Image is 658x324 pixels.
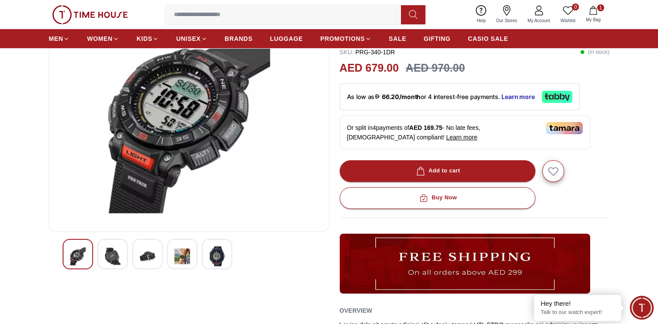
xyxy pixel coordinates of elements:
div: Chat Widget [630,296,654,320]
span: LUGGAGE [270,34,303,43]
img: ... [52,5,128,24]
span: 1 [597,4,604,11]
img: Tamara [546,122,583,134]
span: SALE [389,34,406,43]
span: BRANDS [225,34,253,43]
p: Talk to our watch expert! [541,309,615,316]
div: Hey there! [541,299,615,308]
span: GIFTING [424,34,451,43]
a: KIDS [137,31,159,46]
span: UNISEX [176,34,200,43]
button: 1My Bag [581,4,606,25]
img: G-Shock Men's Digital Grey Dial Watch - PRG-340-1DR [174,246,190,266]
span: CASIO SALE [468,34,508,43]
img: G-Shock Men's Digital Grey Dial Watch - PRG-340-1DR [70,246,86,266]
span: Our Stores [493,17,521,24]
img: G-Shock Men's Digital Grey Dial Watch - PRG-340-1DR [105,246,120,266]
p: ( In stock ) [580,48,609,56]
a: MEN [49,31,70,46]
a: PROMOTIONS [320,31,371,46]
span: 0 [572,3,579,10]
span: SKU : [340,49,354,56]
h2: Overview [340,304,372,317]
h3: AED 970.00 [406,60,465,76]
img: G-Shock Men's Digital Grey Dial Watch - PRG-340-1DR [209,246,225,266]
span: My Account [524,17,554,24]
span: WOMEN [87,34,113,43]
span: Wishlist [557,17,579,24]
img: ... [340,234,590,294]
a: LUGGAGE [270,31,303,46]
button: Buy Now [340,187,535,209]
a: SALE [389,31,406,46]
p: PRG-340-1DR [340,48,395,56]
span: Help [473,17,489,24]
span: My Bag [582,17,604,23]
div: Buy Now [418,193,457,203]
a: BRANDS [225,31,253,46]
span: PROMOTIONS [320,34,365,43]
img: G-Shock Men's Digital Grey Dial Watch - PRG-340-1DR [56,16,322,225]
a: WOMEN [87,31,119,46]
a: 0Wishlist [555,3,581,26]
a: Our Stores [491,3,522,26]
span: Learn more [446,134,478,141]
a: UNISEX [176,31,207,46]
div: Add to cart [414,166,460,176]
h2: AED 679.00 [340,60,399,76]
a: Help [471,3,491,26]
a: GIFTING [424,31,451,46]
button: Add to cart [340,160,535,182]
a: CASIO SALE [468,31,508,46]
div: Or split in 4 payments of - No late fees, [DEMOGRAPHIC_DATA] compliant! [340,116,590,149]
span: MEN [49,34,63,43]
span: AED 169.75 [409,124,442,131]
img: G-Shock Men's Digital Grey Dial Watch - PRG-340-1DR [140,246,155,266]
span: KIDS [137,34,152,43]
